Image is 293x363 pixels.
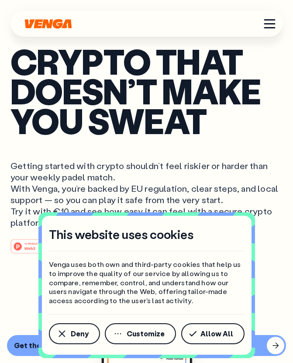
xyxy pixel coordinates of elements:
[181,323,245,344] button: Allow All
[10,160,283,228] p: Getting started with crypto shouldn’t feel riskier or harder than your weekly padel match. With V...
[71,330,89,337] span: Deny
[24,246,35,251] tspan: Web3
[24,19,72,29] svg: Home
[200,330,233,337] span: Allow All
[49,323,100,344] button: Deny
[10,46,283,135] h1: Crypto that doesn’t make you sweat
[262,17,276,31] button: Menu
[7,335,286,356] button: Get the App now
[49,226,193,242] h4: This website uses cookies
[14,341,72,350] div: Get the App now
[49,260,245,305] p: Venga uses both own and third-party cookies that help us to improve the quality of our service by...
[10,244,76,256] a: #1 PRODUCT OF THE MONTHWeb3
[105,323,176,344] button: Customize
[24,242,58,245] tspan: #1 PRODUCT OF THE MONTH
[127,330,165,337] span: Customize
